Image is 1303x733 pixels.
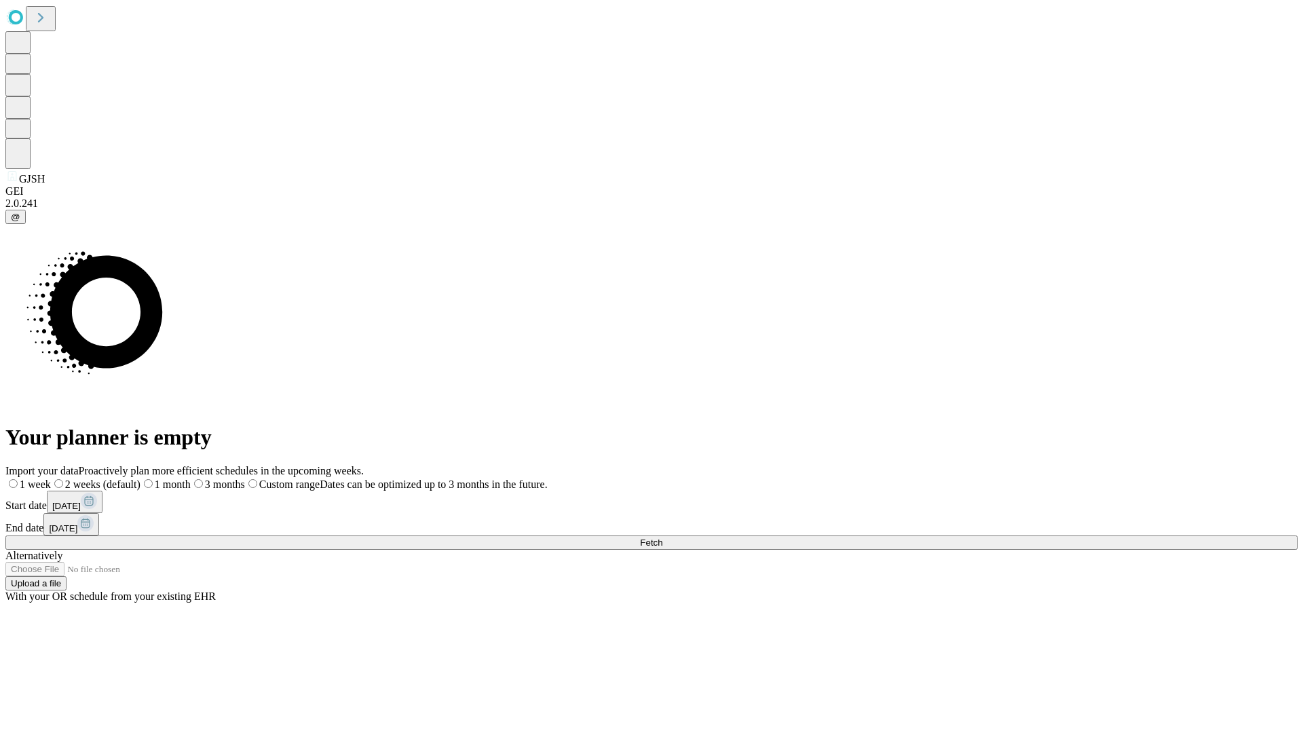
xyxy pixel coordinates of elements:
input: 1 month [144,479,153,488]
input: 2 weeks (default) [54,479,63,488]
h1: Your planner is empty [5,425,1298,450]
span: 1 month [155,478,191,490]
input: 3 months [194,479,203,488]
span: 2 weeks (default) [65,478,140,490]
span: Fetch [640,538,662,548]
span: 1 week [20,478,51,490]
input: Custom rangeDates can be optimized up to 3 months in the future. [248,479,257,488]
button: [DATE] [47,491,102,513]
button: Fetch [5,535,1298,550]
span: Dates can be optimized up to 3 months in the future. [320,478,547,490]
span: Custom range [259,478,320,490]
div: Start date [5,491,1298,513]
button: [DATE] [43,513,99,535]
span: [DATE] [52,501,81,511]
button: @ [5,210,26,224]
span: 3 months [205,478,245,490]
div: 2.0.241 [5,198,1298,210]
div: GEI [5,185,1298,198]
div: End date [5,513,1298,535]
span: Proactively plan more efficient schedules in the upcoming weeks. [79,465,364,476]
span: GJSH [19,173,45,185]
input: 1 week [9,479,18,488]
span: Alternatively [5,550,62,561]
span: @ [11,212,20,222]
button: Upload a file [5,576,67,590]
span: Import your data [5,465,79,476]
span: With your OR schedule from your existing EHR [5,590,216,602]
span: [DATE] [49,523,77,533]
